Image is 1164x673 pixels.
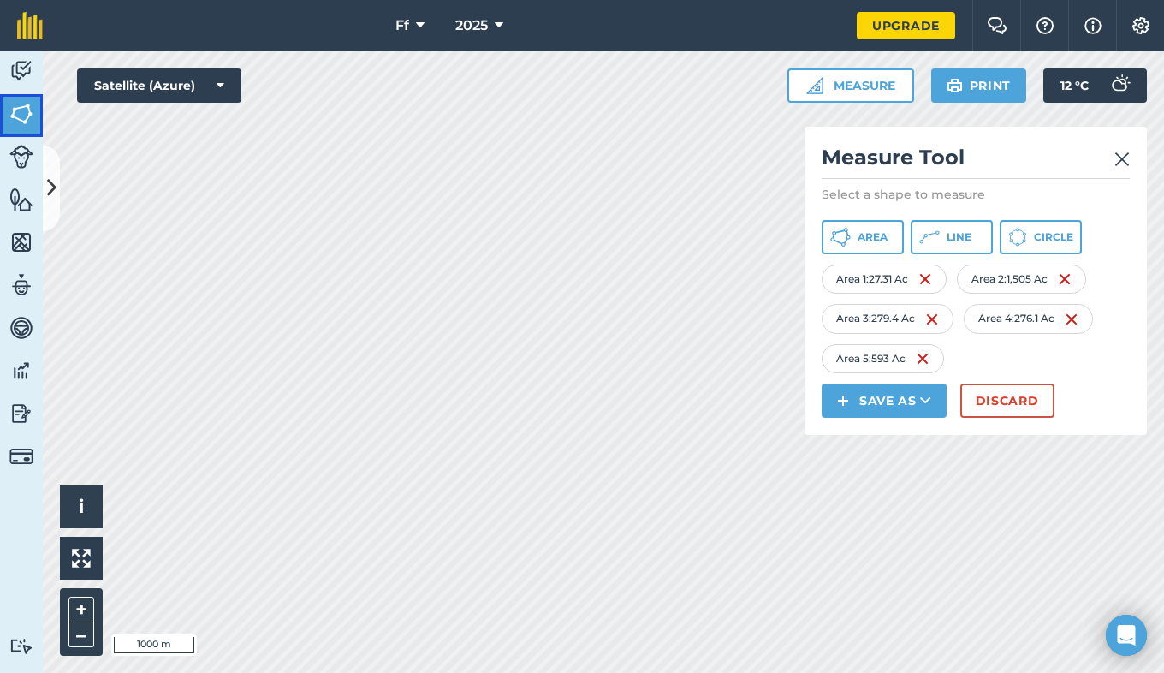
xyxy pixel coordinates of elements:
img: svg+xml;base64,PHN2ZyB4bWxucz0iaHR0cDovL3d3dy53My5vcmcvMjAwMC9zdmciIHdpZHRoPSI1NiIgaGVpZ2h0PSI2MC... [9,187,33,212]
span: 12 ° C [1060,68,1089,103]
div: Area 1 : 27.31 Ac [822,265,947,294]
img: svg+xml;base64,PHN2ZyB4bWxucz0iaHR0cDovL3d3dy53My5vcmcvMjAwMC9zdmciIHdpZHRoPSIxNCIgaGVpZ2h0PSIyNC... [837,390,849,411]
button: Area [822,220,904,254]
span: Ff [395,15,409,36]
button: + [68,597,94,622]
img: A question mark icon [1035,17,1055,34]
img: Two speech bubbles overlapping with the left bubble in the forefront [987,17,1007,34]
div: Area 5 : 593 Ac [822,344,944,373]
img: svg+xml;base64,PHN2ZyB4bWxucz0iaHR0cDovL3d3dy53My5vcmcvMjAwMC9zdmciIHdpZHRoPSIxNyIgaGVpZ2h0PSIxNy... [1084,15,1102,36]
img: svg+xml;base64,PD94bWwgdmVyc2lvbj0iMS4wIiBlbmNvZGluZz0idXRmLTgiPz4KPCEtLSBHZW5lcmF0b3I6IEFkb2JlIE... [1102,68,1137,103]
img: Ruler icon [806,77,823,94]
button: Circle [1000,220,1082,254]
img: svg+xml;base64,PD94bWwgdmVyc2lvbj0iMS4wIiBlbmNvZGluZz0idXRmLTgiPz4KPCEtLSBHZW5lcmF0b3I6IEFkb2JlIE... [9,58,33,84]
div: Area 3 : 279.4 Ac [822,304,953,333]
a: Upgrade [857,12,955,39]
img: svg+xml;base64,PD94bWwgdmVyc2lvbj0iMS4wIiBlbmNvZGluZz0idXRmLTgiPz4KPCEtLSBHZW5lcmF0b3I6IEFkb2JlIE... [9,272,33,298]
span: Line [947,230,971,244]
img: svg+xml;base64,PD94bWwgdmVyc2lvbj0iMS4wIiBlbmNvZGluZz0idXRmLTgiPz4KPCEtLSBHZW5lcmF0b3I6IEFkb2JlIE... [9,358,33,384]
span: i [79,496,84,517]
img: svg+xml;base64,PD94bWwgdmVyc2lvbj0iMS4wIiBlbmNvZGluZz0idXRmLTgiPz4KPCEtLSBHZW5lcmF0b3I6IEFkb2JlIE... [9,638,33,654]
button: Measure [787,68,914,103]
button: Discard [960,384,1054,418]
img: Four arrows, one pointing top left, one top right, one bottom right and the last bottom left [72,549,91,568]
div: Open Intercom Messenger [1106,615,1147,656]
img: svg+xml;base64,PHN2ZyB4bWxucz0iaHR0cDovL3d3dy53My5vcmcvMjAwMC9zdmciIHdpZHRoPSIxOSIgaGVpZ2h0PSIyNC... [947,75,963,96]
img: svg+xml;base64,PD94bWwgdmVyc2lvbj0iMS4wIiBlbmNvZGluZz0idXRmLTgiPz4KPCEtLSBHZW5lcmF0b3I6IEFkb2JlIE... [9,145,33,169]
div: Area 4 : 276.1 Ac [964,304,1093,333]
span: Circle [1034,230,1073,244]
span: 2025 [455,15,488,36]
img: svg+xml;base64,PD94bWwgdmVyc2lvbj0iMS4wIiBlbmNvZGluZz0idXRmLTgiPz4KPCEtLSBHZW5lcmF0b3I6IEFkb2JlIE... [9,315,33,341]
button: – [68,622,94,647]
img: svg+xml;base64,PHN2ZyB4bWxucz0iaHR0cDovL3d3dy53My5vcmcvMjAwMC9zdmciIHdpZHRoPSI1NiIgaGVpZ2h0PSI2MC... [9,101,33,127]
img: svg+xml;base64,PD94bWwgdmVyc2lvbj0iMS4wIiBlbmNvZGluZz0idXRmLTgiPz4KPCEtLSBHZW5lcmF0b3I6IEFkb2JlIE... [9,401,33,426]
button: Satellite (Azure) [77,68,241,103]
img: A cog icon [1131,17,1151,34]
h2: Measure Tool [822,144,1130,179]
button: i [60,485,103,528]
p: Select a shape to measure [822,186,1130,203]
button: Save as [822,384,947,418]
img: svg+xml;base64,PHN2ZyB4bWxucz0iaHR0cDovL3d3dy53My5vcmcvMjAwMC9zdmciIHdpZHRoPSIxNiIgaGVpZ2h0PSIyNC... [925,309,939,330]
img: svg+xml;base64,PHN2ZyB4bWxucz0iaHR0cDovL3d3dy53My5vcmcvMjAwMC9zdmciIHdpZHRoPSIyMiIgaGVpZ2h0PSIzMC... [1114,149,1130,170]
img: fieldmargin Logo [17,12,43,39]
div: Area 2 : 1,505 Ac [957,265,1086,294]
img: svg+xml;base64,PD94bWwgdmVyc2lvbj0iMS4wIiBlbmNvZGluZz0idXRmLTgiPz4KPCEtLSBHZW5lcmF0b3I6IEFkb2JlIE... [9,444,33,468]
img: svg+xml;base64,PHN2ZyB4bWxucz0iaHR0cDovL3d3dy53My5vcmcvMjAwMC9zdmciIHdpZHRoPSIxNiIgaGVpZ2h0PSIyNC... [916,348,929,369]
img: svg+xml;base64,PHN2ZyB4bWxucz0iaHR0cDovL3d3dy53My5vcmcvMjAwMC9zdmciIHdpZHRoPSIxNiIgaGVpZ2h0PSIyNC... [918,269,932,289]
span: Area [858,230,888,244]
img: svg+xml;base64,PHN2ZyB4bWxucz0iaHR0cDovL3d3dy53My5vcmcvMjAwMC9zdmciIHdpZHRoPSIxNiIgaGVpZ2h0PSIyNC... [1058,269,1072,289]
button: Print [931,68,1027,103]
button: 12 °C [1043,68,1147,103]
button: Line [911,220,993,254]
img: svg+xml;base64,PHN2ZyB4bWxucz0iaHR0cDovL3d3dy53My5vcmcvMjAwMC9zdmciIHdpZHRoPSIxNiIgaGVpZ2h0PSIyNC... [1065,309,1078,330]
img: svg+xml;base64,PHN2ZyB4bWxucz0iaHR0cDovL3d3dy53My5vcmcvMjAwMC9zdmciIHdpZHRoPSI1NiIgaGVpZ2h0PSI2MC... [9,229,33,255]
